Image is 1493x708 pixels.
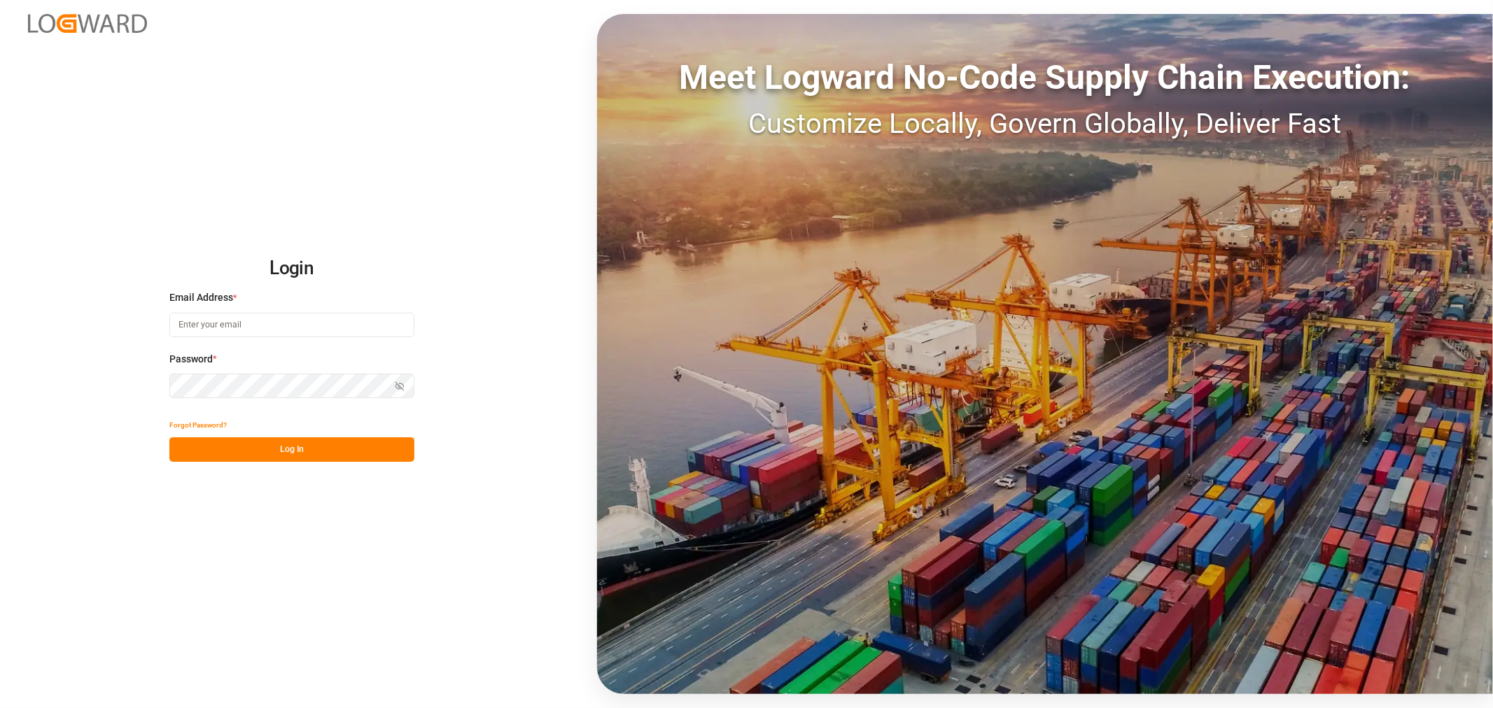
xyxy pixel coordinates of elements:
[169,352,213,367] span: Password
[28,14,147,33] img: Logward_new_orange.png
[169,246,414,291] h2: Login
[597,52,1493,103] div: Meet Logward No-Code Supply Chain Execution:
[169,413,227,437] button: Forgot Password?
[169,290,233,305] span: Email Address
[169,437,414,462] button: Log In
[597,103,1493,145] div: Customize Locally, Govern Globally, Deliver Fast
[169,313,414,337] input: Enter your email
